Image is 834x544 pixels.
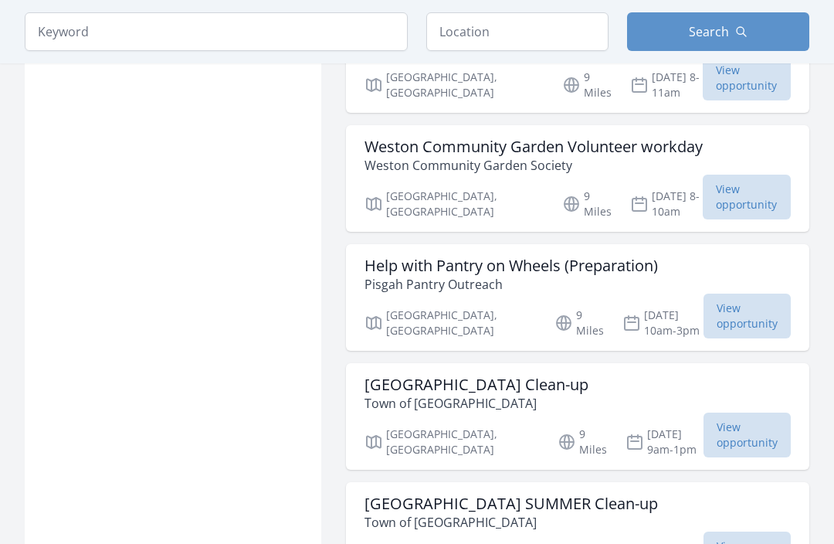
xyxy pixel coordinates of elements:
h3: [GEOGRAPHIC_DATA] SUMMER Clean-up [364,495,658,513]
p: [GEOGRAPHIC_DATA], [GEOGRAPHIC_DATA] [364,427,539,457]
p: 9 Miles [562,70,612,100]
p: [GEOGRAPHIC_DATA], [GEOGRAPHIC_DATA] [364,70,544,100]
span: View opportunity [703,294,791,338]
input: Keyword [25,12,408,51]
a: Help with Pantry on Wheels (Preparation) Pisgah Pantry Outreach [GEOGRAPHIC_DATA], [GEOGRAPHIC_DA... [346,244,809,351]
span: View opportunity [703,56,791,100]
p: [DATE] 8-11am [630,70,702,100]
p: Pisgah Pantry Outreach [364,275,658,294]
h3: Weston Community Garden Volunteer workday [364,138,703,156]
button: Search [627,12,809,51]
a: [GEOGRAPHIC_DATA] Clean-up Town of [GEOGRAPHIC_DATA] [GEOGRAPHIC_DATA], [GEOGRAPHIC_DATA] 9 Miles... [346,363,809,470]
a: Weston Community Garden Volunteer workday Weston Community Garden Society [GEOGRAPHIC_DATA], [GEO... [346,125,809,232]
h3: Help with Pantry on Wheels (Preparation) [364,257,658,275]
span: View opportunity [703,413,791,457]
input: Location [426,12,609,51]
p: 9 Miles [562,189,612,219]
p: Town of [GEOGRAPHIC_DATA] [364,513,658,532]
p: [DATE] 9am-1pm [625,427,703,457]
span: View opportunity [703,175,791,219]
p: Town of [GEOGRAPHIC_DATA] [364,394,588,413]
p: Weston Community Garden Society [364,156,703,175]
p: 9 Miles [554,308,604,338]
p: [GEOGRAPHIC_DATA], [GEOGRAPHIC_DATA] [364,189,544,219]
h3: [GEOGRAPHIC_DATA] Clean-up [364,376,588,394]
p: [DATE] 8-10am [630,189,702,219]
p: [DATE] 10am-3pm [622,308,703,338]
p: 9 Miles [558,427,607,457]
p: [GEOGRAPHIC_DATA], [GEOGRAPHIC_DATA] [364,308,536,338]
span: Search [689,22,729,41]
